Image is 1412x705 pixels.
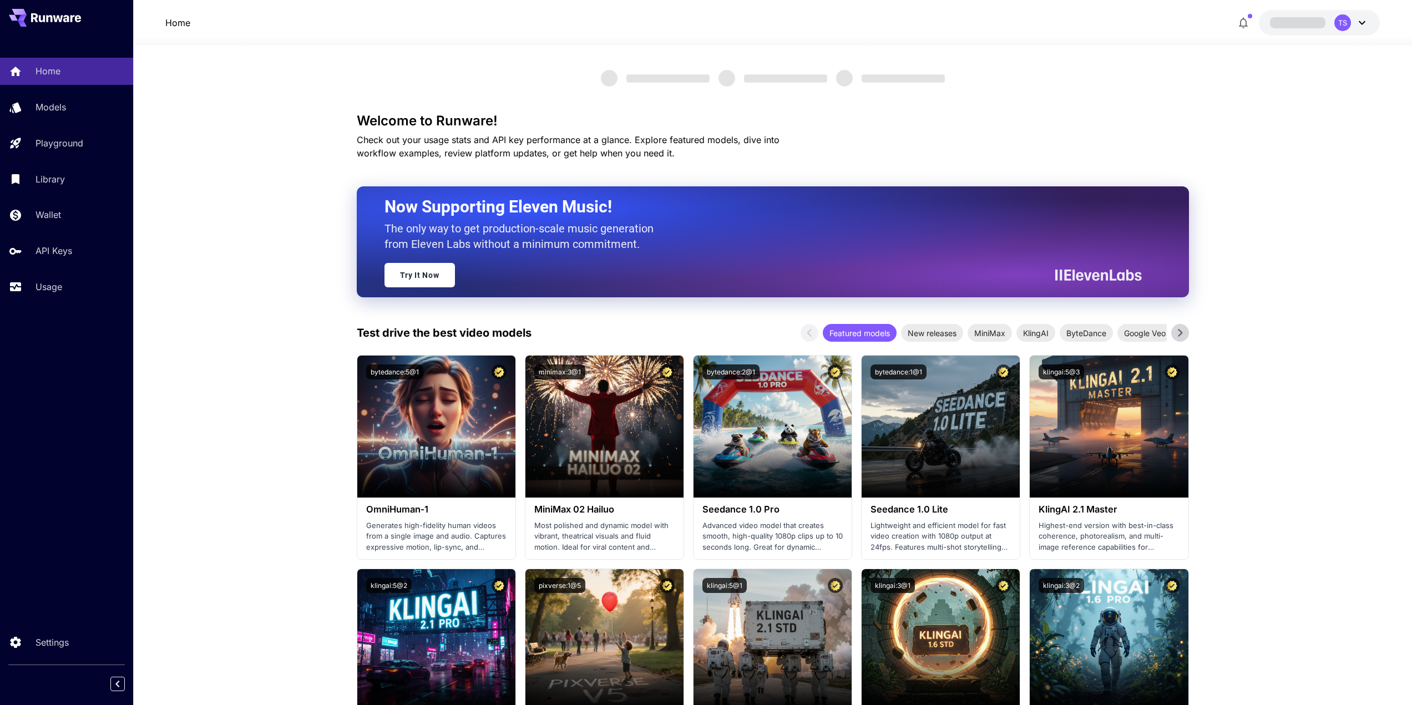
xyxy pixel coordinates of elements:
p: Settings [36,636,69,649]
span: ByteDance [1060,327,1113,339]
p: Playground [36,136,83,150]
button: klingai:3@2 [1039,578,1084,593]
div: New releases [901,324,963,342]
p: Wallet [36,208,61,221]
button: Certified Model – Vetted for best performance and includes a commercial license. [492,364,507,379]
p: Most polished and dynamic model with vibrant, theatrical visuals and fluid motion. Ideal for vira... [534,520,675,553]
p: Generates high-fidelity human videos from a single image and audio. Captures expressive motion, l... [366,520,507,553]
button: Collapse sidebar [110,677,125,691]
h3: Seedance 1.0 Pro [702,504,843,515]
span: Featured models [823,327,897,339]
button: klingai:5@1 [702,578,747,593]
img: alt [525,356,684,498]
a: Try It Now [384,263,455,287]
button: Certified Model – Vetted for best performance and includes a commercial license. [492,578,507,593]
span: KlingAI [1016,327,1055,339]
p: Advanced video model that creates smooth, high-quality 1080p clips up to 10 seconds long. Great f... [702,520,843,553]
p: Models [36,100,66,114]
button: pixverse:1@5 [534,578,585,593]
button: klingai:5@3 [1039,364,1084,379]
button: bytedance:5@1 [366,364,423,379]
button: bytedance:2@1 [702,364,760,379]
button: Certified Model – Vetted for best performance and includes a commercial license. [996,364,1011,379]
h2: Now Supporting Eleven Music! [384,196,1133,217]
button: Certified Model – Vetted for best performance and includes a commercial license. [660,364,675,379]
h3: MiniMax 02 Hailuo [534,504,675,515]
p: Library [36,173,65,186]
button: klingai:5@2 [366,578,412,593]
img: alt [357,356,515,498]
button: Certified Model – Vetted for best performance and includes a commercial license. [828,578,843,593]
div: Featured models [823,324,897,342]
button: minimax:3@1 [534,364,585,379]
button: Certified Model – Vetted for best performance and includes a commercial license. [1165,578,1180,593]
img: alt [1030,356,1188,498]
p: Home [36,64,60,78]
span: Google Veo [1117,327,1172,339]
div: MiniMax [968,324,1012,342]
h3: KlingAI 2.1 Master [1039,504,1179,515]
button: klingai:3@1 [871,578,915,593]
a: Home [165,16,190,29]
button: bytedance:1@1 [871,364,927,379]
img: alt [862,356,1020,498]
h3: OmniHuman‑1 [366,504,507,515]
span: Check out your usage stats and API key performance at a glance. Explore featured models, dive int... [357,134,780,159]
p: Test drive the best video models [357,324,532,341]
div: Collapse sidebar [119,674,133,694]
span: MiniMax [968,327,1012,339]
h3: Welcome to Runware! [357,113,1189,129]
button: TS [1259,10,1380,35]
nav: breadcrumb [165,16,190,29]
div: Google Veo [1117,324,1172,342]
img: alt [694,356,852,498]
button: Certified Model – Vetted for best performance and includes a commercial license. [996,578,1011,593]
p: The only way to get production-scale music generation from Eleven Labs without a minimum commitment. [384,221,662,252]
h3: Seedance 1.0 Lite [871,504,1011,515]
p: Usage [36,280,62,293]
button: Certified Model – Vetted for best performance and includes a commercial license. [660,578,675,593]
div: KlingAI [1016,324,1055,342]
p: Lightweight and efficient model for fast video creation with 1080p output at 24fps. Features mult... [871,520,1011,553]
div: TS [1334,14,1351,31]
span: New releases [901,327,963,339]
p: Highest-end version with best-in-class coherence, photorealism, and multi-image reference capabil... [1039,520,1179,553]
button: Certified Model – Vetted for best performance and includes a commercial license. [828,364,843,379]
div: ByteDance [1060,324,1113,342]
button: Certified Model – Vetted for best performance and includes a commercial license. [1165,364,1180,379]
p: API Keys [36,244,72,257]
